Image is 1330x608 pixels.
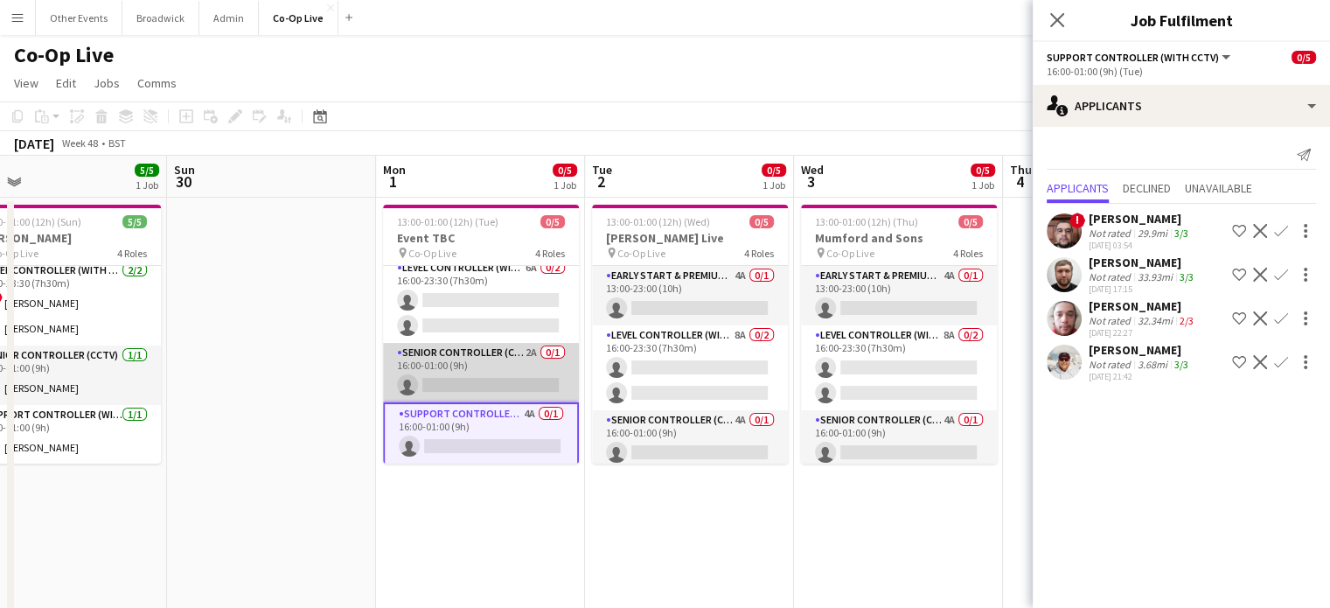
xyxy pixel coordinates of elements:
[122,215,147,228] span: 5/5
[174,162,195,178] span: Sun
[58,136,101,150] span: Week 48
[397,215,498,228] span: 13:00-01:00 (12h) (Tue)
[801,410,997,470] app-card-role: Senior Controller (CCTV)4A0/116:00-01:00 (9h)
[762,164,786,177] span: 0/5
[108,136,126,150] div: BST
[94,75,120,91] span: Jobs
[36,1,122,35] button: Other Events
[762,178,785,192] div: 1 Job
[1134,270,1176,283] div: 33.93mi
[87,72,127,94] a: Jobs
[1089,371,1192,382] div: [DATE] 21:42
[14,75,38,91] span: View
[1089,227,1134,240] div: Not rated
[606,215,710,228] span: 13:00-01:00 (12h) (Wed)
[592,205,788,464] app-job-card: 13:00-01:00 (12h) (Wed)0/5[PERSON_NAME] Live Co-Op Live4 RolesEarly Start & Premium Controller (w...
[1069,213,1085,228] span: !
[56,75,76,91] span: Edit
[1174,227,1188,240] app-skills-label: 3/3
[135,164,159,177] span: 5/5
[617,247,665,260] span: Co-Op Live
[592,266,788,325] app-card-role: Early Start & Premium Controller (with CCTV)4A0/113:00-23:00 (10h)
[798,171,824,192] span: 3
[1047,65,1316,78] div: 16:00-01:00 (9h) (Tue)
[540,215,565,228] span: 0/5
[535,247,565,260] span: 4 Roles
[815,215,918,228] span: 13:00-01:00 (12h) (Thu)
[1047,182,1109,194] span: Applicants
[953,247,983,260] span: 4 Roles
[1089,240,1192,251] div: [DATE] 03:54
[801,230,997,246] h3: Mumford and Sons
[7,72,45,94] a: View
[259,1,338,35] button: Co-Op Live
[1134,314,1176,327] div: 32.34mi
[744,247,774,260] span: 4 Roles
[171,171,195,192] span: 30
[383,230,579,246] h3: Event TBC
[1089,255,1197,270] div: [PERSON_NAME]
[1010,162,1032,178] span: Thu
[136,178,158,192] div: 1 Job
[49,72,83,94] a: Edit
[380,171,406,192] span: 1
[117,247,147,260] span: 4 Roles
[1185,182,1252,194] span: Unavailable
[1089,358,1134,371] div: Not rated
[589,171,612,192] span: 2
[14,42,114,68] h1: Co-Op Live
[1089,211,1192,227] div: [PERSON_NAME]
[1134,358,1171,371] div: 3.68mi
[383,205,579,464] app-job-card: 13:00-01:00 (12h) (Tue)0/5Event TBC Co-Op Live4 RolesEarly Start & Premium Controller (with CCTV)...
[408,247,456,260] span: Co-Op Live
[1047,51,1219,64] span: Support Controller (with CCTV)
[1089,314,1134,327] div: Not rated
[1292,51,1316,64] span: 0/5
[199,1,259,35] button: Admin
[801,162,824,178] span: Wed
[801,325,997,410] app-card-role: Level Controller (with CCTV)8A0/216:00-23:30 (7h30m)
[592,325,788,410] app-card-role: Level Controller (with CCTV)8A0/216:00-23:30 (7h30m)
[1123,182,1171,194] span: Declined
[592,230,788,246] h3: [PERSON_NAME] Live
[1089,270,1134,283] div: Not rated
[137,75,177,91] span: Comms
[1033,85,1330,127] div: Applicants
[1089,298,1197,314] div: [PERSON_NAME]
[383,343,579,402] app-card-role: Senior Controller (CCTV)2A0/116:00-01:00 (9h)
[592,410,788,470] app-card-role: Senior Controller (CCTV)4A0/116:00-01:00 (9h)
[826,247,874,260] span: Co-Op Live
[122,1,199,35] button: Broadwick
[1174,358,1188,371] app-skills-label: 3/3
[1089,283,1197,295] div: [DATE] 17:15
[1180,314,1194,327] app-skills-label: 2/3
[554,178,576,192] div: 1 Job
[1134,227,1171,240] div: 29.9mi
[1180,270,1194,283] app-skills-label: 3/3
[1047,51,1233,64] button: Support Controller (with CCTV)
[592,162,612,178] span: Tue
[801,266,997,325] app-card-role: Early Start & Premium Controller (with CCTV)4A0/113:00-23:00 (10h)
[1033,9,1330,31] h3: Job Fulfilment
[971,164,995,177] span: 0/5
[801,205,997,464] app-job-card: 13:00-01:00 (12h) (Thu)0/5Mumford and Sons Co-Op Live4 RolesEarly Start & Premium Controller (wit...
[553,164,577,177] span: 0/5
[1007,171,1032,192] span: 4
[383,162,406,178] span: Mon
[383,402,579,465] app-card-role: Support Controller (with CCTV)4A0/116:00-01:00 (9h)
[383,258,579,343] app-card-role: Level Controller (with CCTV)6A0/216:00-23:30 (7h30m)
[958,215,983,228] span: 0/5
[130,72,184,94] a: Comms
[1089,342,1192,358] div: [PERSON_NAME]
[14,135,54,152] div: [DATE]
[971,178,994,192] div: 1 Job
[1089,327,1197,339] div: [DATE] 22:27
[749,215,774,228] span: 0/5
